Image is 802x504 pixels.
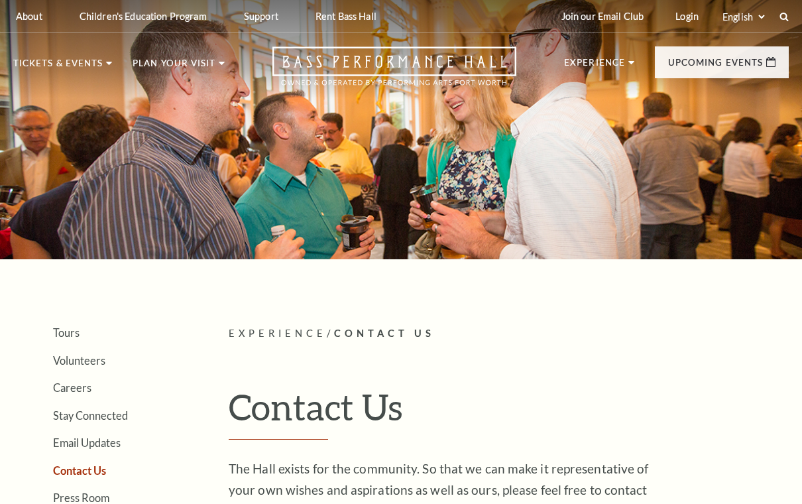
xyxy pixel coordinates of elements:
[53,381,91,394] a: Careers
[53,326,80,339] a: Tours
[53,491,109,504] a: Press Room
[80,11,207,22] p: Children's Education Program
[315,11,376,22] p: Rent Bass Hall
[229,326,789,342] p: /
[53,436,121,449] a: Email Updates
[720,11,767,23] select: Select:
[668,58,763,74] p: Upcoming Events
[53,464,106,477] a: Contact Us
[564,58,625,74] p: Experience
[53,409,128,422] a: Stay Connected
[229,385,789,440] h1: Contact Us
[133,59,215,75] p: Plan Your Visit
[229,328,327,339] span: Experience
[244,11,278,22] p: Support
[334,328,435,339] span: Contact Us
[13,59,103,75] p: Tickets & Events
[16,11,42,22] p: About
[53,354,105,367] a: Volunteers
